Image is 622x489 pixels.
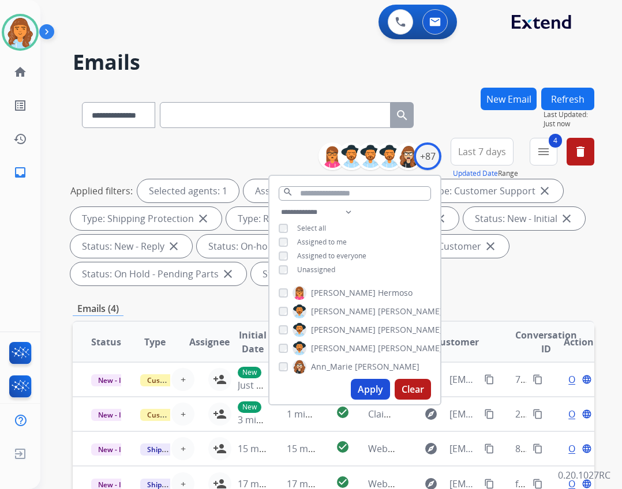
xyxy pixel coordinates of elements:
[311,343,376,354] span: [PERSON_NAME]
[238,328,268,356] span: Initial Date
[213,407,227,421] mat-icon: person_add
[311,361,353,373] span: Ann_Marie
[568,407,592,421] span: Open
[451,138,514,165] button: Last 7 days
[538,184,552,198] mat-icon: close
[13,99,27,112] mat-icon: list_alt
[144,335,166,349] span: Type
[395,108,409,122] mat-icon: search
[91,335,121,349] span: Status
[297,251,366,261] span: Assigned to everyone
[463,207,585,230] div: Status: New - Initial
[238,413,299,426] span: 3 minutes ago
[533,443,543,454] mat-icon: content_copy
[568,373,592,386] span: Open
[582,443,592,454] mat-icon: language
[355,361,419,373] span: [PERSON_NAME]
[137,179,239,202] div: Selected agents: 1
[533,479,543,489] mat-icon: content_copy
[213,373,227,386] mat-icon: person_add
[336,475,350,489] mat-icon: check_circle
[13,65,27,79] mat-icon: home
[13,165,27,179] mat-icon: inbox
[311,287,376,299] span: [PERSON_NAME]
[197,235,347,258] div: Status: On-hold – Internal
[189,335,230,349] span: Assignee
[378,306,443,317] span: [PERSON_NAME]
[417,179,563,202] div: Type: Customer Support
[449,442,478,456] span: [EMAIL_ADDRESS][DOMAIN_NAME]
[213,442,227,456] mat-icon: person_add
[549,134,562,148] span: 4
[351,379,390,400] button: Apply
[541,88,594,110] button: Refresh
[378,343,443,354] span: [PERSON_NAME]
[453,168,518,178] span: Range
[140,374,215,386] span: Customer Support
[530,138,557,165] button: 4
[226,207,341,230] div: Type: Reguard CS
[91,374,145,386] span: New - Initial
[181,373,186,386] span: +
[582,409,592,419] mat-icon: language
[484,409,494,419] mat-icon: content_copy
[70,207,222,230] div: Type: Shipping Protection
[378,324,443,336] span: [PERSON_NAME]
[515,328,577,356] span: Conversation ID
[484,443,494,454] mat-icon: content_copy
[336,405,350,419] mat-icon: check_circle
[558,468,610,482] p: 0.20.1027RC
[243,179,334,202] div: Assigned to me
[91,409,145,421] span: New - Initial
[287,408,344,420] span: 1 minute ago
[582,479,592,489] mat-icon: language
[70,184,133,198] p: Applied filters:
[171,368,194,391] button: +
[311,306,376,317] span: [PERSON_NAME]
[368,408,459,420] span: Claim error message
[238,401,261,413] p: New
[287,442,354,455] span: 15 minutes ago
[167,239,181,253] mat-icon: close
[544,110,594,119] span: Last Updated:
[4,16,36,48] img: avatar
[238,367,261,378] p: New
[545,322,594,362] th: Action
[140,443,219,456] span: Shipping Protection
[13,132,27,146] mat-icon: history
[283,187,293,197] mat-icon: search
[453,169,498,178] button: Updated Date
[424,407,438,421] mat-icon: explore
[424,442,438,456] mat-icon: explore
[70,235,192,258] div: Status: New - Reply
[434,335,479,349] span: Customer
[297,223,326,233] span: Select all
[73,302,123,316] p: Emails (4)
[311,324,376,336] span: [PERSON_NAME]
[251,262,406,285] div: Status: On Hold - Servicers
[533,374,543,385] mat-icon: content_copy
[458,149,506,154] span: Last 7 days
[221,267,235,281] mat-icon: close
[297,265,335,274] span: Unassigned
[395,379,431,400] button: Clear
[73,51,594,74] h2: Emails
[484,479,494,489] mat-icon: content_copy
[70,262,246,285] div: Status: On Hold - Pending Parts
[449,373,478,386] span: [EMAIL_ADDRESS][DOMAIN_NAME]
[449,407,478,421] span: [EMAIL_ADDRESS][DOMAIN_NAME]
[533,409,543,419] mat-icon: content_copy
[537,145,550,159] mat-icon: menu
[378,287,413,299] span: Hermoso
[238,442,305,455] span: 15 minutes ago
[196,212,210,225] mat-icon: close
[544,119,594,129] span: Just now
[484,374,494,385] mat-icon: content_copy
[140,409,215,421] span: Customer Support
[560,212,574,225] mat-icon: close
[297,237,347,247] span: Assigned to me
[171,403,194,426] button: +
[414,142,441,170] div: +87
[181,407,186,421] span: +
[336,440,350,454] mat-icon: check_circle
